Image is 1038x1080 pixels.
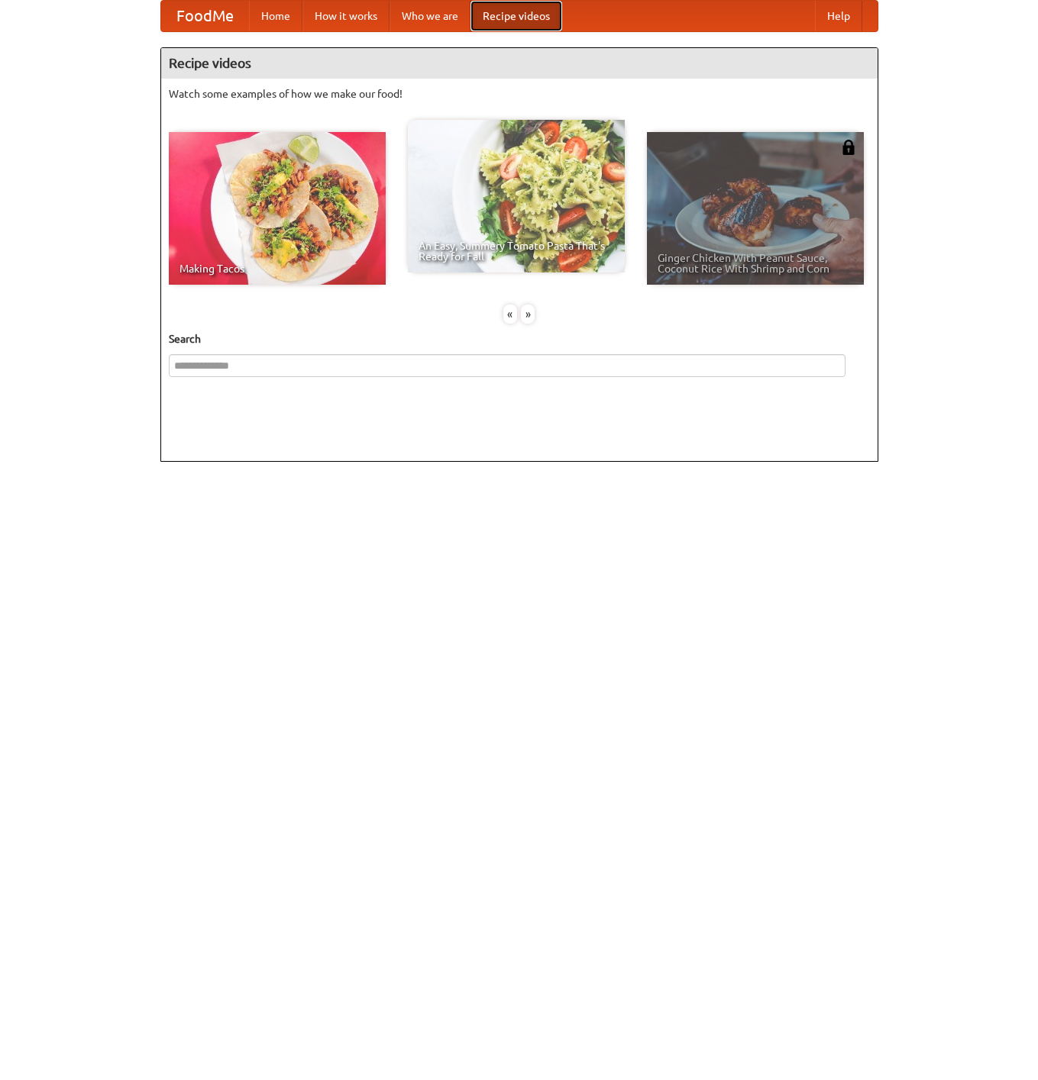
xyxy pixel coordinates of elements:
h4: Recipe videos [161,48,878,79]
a: Home [249,1,302,31]
img: 483408.png [841,140,856,155]
h5: Search [169,331,870,347]
p: Watch some examples of how we make our food! [169,86,870,102]
div: « [503,305,517,324]
a: Who we are [390,1,470,31]
a: Recipe videos [470,1,562,31]
a: An Easy, Summery Tomato Pasta That's Ready for Fall [408,120,625,272]
a: How it works [302,1,390,31]
span: An Easy, Summery Tomato Pasta That's Ready for Fall [419,240,614,262]
div: » [521,305,535,324]
a: FoodMe [161,1,249,31]
span: Making Tacos [179,263,375,274]
a: Making Tacos [169,132,386,285]
a: Help [815,1,862,31]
